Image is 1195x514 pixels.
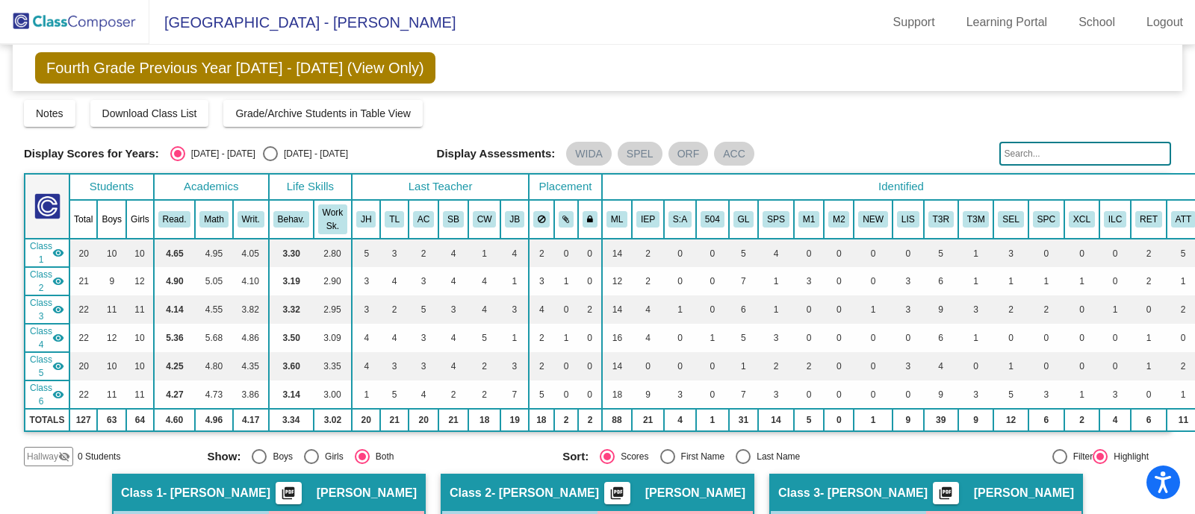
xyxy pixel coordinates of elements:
td: Amy Cannon - Cannon [25,352,69,380]
td: 2 [758,352,794,380]
td: 3.09 [314,324,352,352]
th: Multilingual Learner [602,200,632,239]
td: 4 [438,239,468,267]
td: 0 [664,267,696,295]
td: 5 [729,239,759,267]
td: 4.73 [195,380,232,409]
td: 12 [126,267,154,295]
td: 0 [1064,295,1099,324]
button: JH [356,211,376,228]
td: 3.86 [233,380,269,409]
td: 11 [97,380,126,409]
mat-icon: visibility [52,360,64,372]
button: Download Class List [90,100,209,127]
span: Class 4 [30,325,52,351]
button: 504 [701,211,724,228]
td: 4 [468,267,501,295]
td: 4 [380,267,409,295]
td: 3 [893,352,924,380]
td: 11 [126,380,154,409]
a: School [1067,10,1127,34]
td: 3 [380,239,409,267]
button: NEW [858,211,888,228]
td: 0 [554,295,579,324]
td: 1 [993,267,1028,295]
td: 1 [958,239,994,267]
span: Class 1 [30,239,52,266]
button: XCL [1069,211,1095,228]
td: 2 [1131,239,1167,267]
td: 3.19 [269,267,314,295]
button: GL [733,211,754,228]
td: 4 [632,324,664,352]
th: Courtney White [468,200,501,239]
mat-icon: visibility [52,275,64,287]
td: 9 [97,267,126,295]
th: IEP - Low Student:Adult Ratio [664,200,696,239]
td: 0 [696,295,729,324]
td: 0 [854,267,893,295]
td: Tara Risse - Lewis/Risse [25,380,69,409]
span: Download Class List [102,107,197,119]
td: 22 [69,324,97,352]
button: IEP [636,211,659,228]
td: 4 [352,324,380,352]
td: 3 [380,352,409,380]
td: 1 [1028,267,1064,295]
td: 0 [696,267,729,295]
button: Behav. [273,211,309,228]
td: 6 [924,267,958,295]
mat-icon: visibility [52,332,64,344]
td: 10 [126,352,154,380]
td: 3 [500,295,529,324]
mat-icon: picture_as_pdf [937,486,955,507]
button: SPS [763,211,789,228]
td: 12 [97,324,126,352]
mat-icon: visibility [52,247,64,259]
td: 0 [993,324,1028,352]
td: 2 [468,352,501,380]
td: 4 [409,380,438,409]
td: 0 [696,239,729,267]
td: 0 [578,352,602,380]
span: Display Scores for Years: [24,147,159,160]
td: 2 [1131,267,1167,295]
th: ML - Monitor Year 1 [794,200,824,239]
td: 12 [602,267,632,295]
td: 4.14 [154,295,196,324]
td: 10 [126,324,154,352]
td: 6 [729,295,759,324]
td: 22 [69,295,97,324]
mat-radio-group: Select an option [170,146,348,161]
div: [DATE] - [DATE] [278,147,348,160]
th: Last Teacher [352,174,529,200]
td: 1 [958,267,994,295]
td: 1 [1131,324,1167,352]
button: M2 [828,211,849,228]
td: 2 [529,352,554,380]
td: 1 [664,295,696,324]
td: 6 [924,324,958,352]
td: 2 [529,239,554,267]
td: 0 [794,239,824,267]
th: Setting C - at least some of the day [1099,200,1131,239]
th: Shelby Bacon [438,200,468,239]
td: 2 [380,295,409,324]
th: Tammy Long [380,200,409,239]
td: 4 [758,239,794,267]
td: 2.90 [314,267,352,295]
td: 11 [97,295,126,324]
td: 5 [729,324,759,352]
td: 10 [126,239,154,267]
td: 3 [352,295,380,324]
td: 0 [578,324,602,352]
td: 3.32 [269,295,314,324]
td: 5 [380,380,409,409]
td: 4.90 [154,267,196,295]
th: 504 Plan [696,200,729,239]
td: 0 [854,324,893,352]
div: [DATE] - [DATE] [185,147,255,160]
td: 0 [1064,239,1099,267]
td: 3 [409,352,438,380]
td: 0 [578,239,602,267]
